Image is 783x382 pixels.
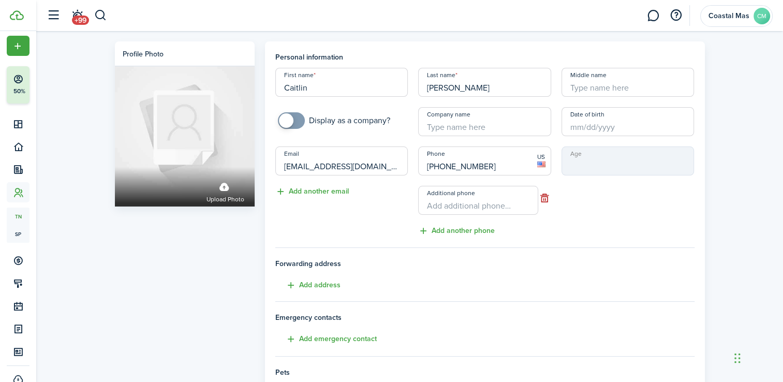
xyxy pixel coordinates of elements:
[275,312,695,323] h4: Emergency contacts
[418,186,538,215] input: Add additional phone number
[7,225,29,243] a: sp
[708,12,749,20] span: Coastal Mas
[7,36,29,56] button: Open menu
[206,195,244,205] span: Upload photo
[754,8,770,24] avatar-text: CM
[275,333,377,345] button: Add emergency contact
[418,68,551,97] input: Type name here
[418,146,551,175] input: Add phone number
[13,87,26,96] p: 50%
[562,68,695,97] input: Type name here
[275,186,349,198] button: Add another email
[734,343,741,374] div: Drag
[731,332,783,382] iframe: Chat Widget
[275,280,341,291] button: Add address
[43,6,63,25] button: Open sidebar
[275,258,695,269] span: Forwarding address
[275,367,695,378] h4: Pets
[7,208,29,225] a: tn
[275,68,408,97] input: Type name here
[275,52,695,63] h4: Personal information
[94,7,107,24] button: Search
[538,191,551,205] button: Delete additional phone
[72,16,89,25] span: +99
[206,178,244,205] label: Upload photo
[10,10,24,20] img: TenantCloud
[123,49,164,60] div: Profile photo
[67,3,87,29] a: Notifications
[418,225,495,237] button: Add another phone
[537,152,545,161] span: US
[562,107,695,136] input: mm/dd/yyyy
[667,7,685,24] button: Open resource center
[643,3,663,29] a: Messaging
[7,66,93,104] button: 50%
[418,107,551,136] input: Type name here
[275,146,408,175] input: Add email here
